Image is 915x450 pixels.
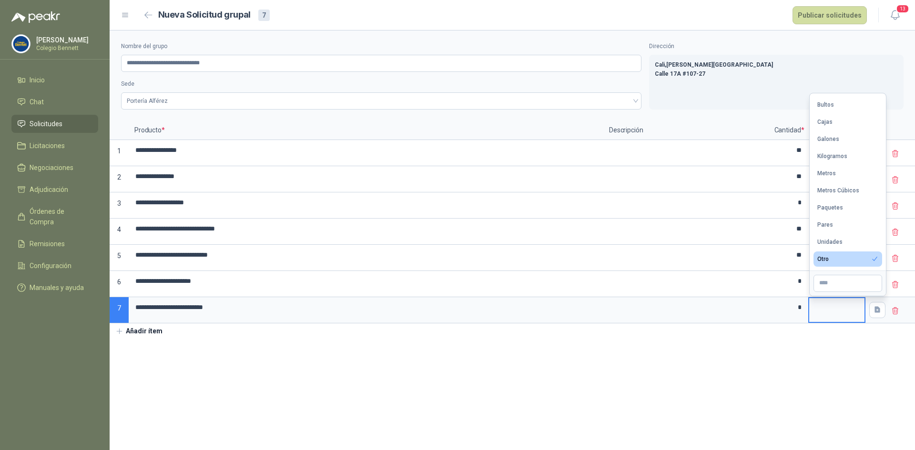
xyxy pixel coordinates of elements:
[11,159,98,177] a: Negociaciones
[11,71,98,89] a: Inicio
[110,297,129,323] p: 7
[30,282,84,293] span: Manuales y ayuda
[11,257,98,275] a: Configuración
[603,121,770,140] p: Descripción
[817,221,833,228] div: Pares
[30,162,73,173] span: Negociaciones
[30,119,62,129] span: Solicitudes
[817,204,843,211] div: Paquetes
[813,234,882,250] button: Unidades
[110,323,168,340] button: Añadir ítem
[11,93,98,111] a: Chat
[813,114,882,130] button: Cajas
[121,80,641,89] label: Sede
[11,180,98,199] a: Adjudicación
[30,140,65,151] span: Licitaciones
[817,170,836,177] div: Metros
[30,239,65,249] span: Remisiones
[30,260,71,271] span: Configuración
[813,166,882,181] button: Metros
[813,149,882,164] button: Kilogramos
[11,279,98,297] a: Manuales y ayuda
[12,35,30,53] img: Company Logo
[129,121,603,140] p: Producto
[813,97,882,112] button: Bultos
[813,217,882,232] button: Pares
[896,4,909,13] span: 13
[30,206,89,227] span: Órdenes de Compra
[11,235,98,253] a: Remisiones
[36,37,96,43] p: [PERSON_NAME]
[813,183,882,198] button: Metros Cúbicos
[655,60,898,70] p: Cali , [PERSON_NAME][GEOGRAPHIC_DATA]
[110,245,129,271] p: 5
[817,119,833,125] div: Cajas
[817,187,859,194] div: Metros Cúbicos
[258,10,270,21] div: 7
[110,219,129,245] p: 4
[110,271,129,297] p: 6
[817,256,829,262] div: Otro
[11,115,98,133] a: Solicitudes
[770,121,808,140] p: Cantidad
[817,239,843,245] div: Unidades
[793,6,867,24] button: Publicar solicitudes
[36,45,96,51] p: Colegio Bennett
[655,70,898,79] p: Calle 17A #107-27
[110,140,129,166] p: 1
[886,7,904,24] button: 13
[110,166,129,192] p: 2
[649,42,904,51] label: Dirección
[110,192,129,219] p: 3
[817,101,834,108] div: Bultos
[817,153,847,160] div: Kilogramos
[30,184,68,195] span: Adjudicación
[11,202,98,231] a: Órdenes de Compra
[11,11,60,23] img: Logo peakr
[808,121,865,140] p: Medida
[30,75,45,85] span: Inicio
[11,137,98,155] a: Licitaciones
[127,94,636,108] span: Portería Alférez
[158,8,251,22] h2: Nueva Solicitud grupal
[817,136,839,142] div: Galones
[30,97,44,107] span: Chat
[121,42,641,51] label: Nombre del grupo
[813,200,882,215] button: Paquetes
[813,251,882,267] button: Otro
[813,131,882,147] button: Galones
